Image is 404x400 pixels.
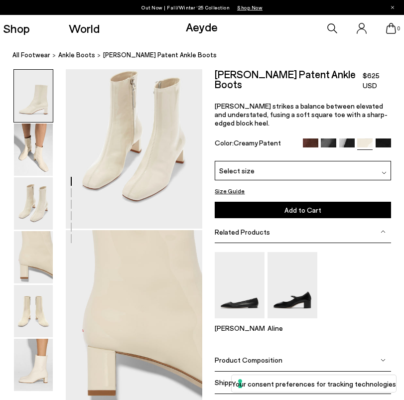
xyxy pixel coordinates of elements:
img: Millie Patent Ankle Boots - Image 5 [14,285,53,337]
a: Shop [3,22,30,34]
img: Millie Patent Ankle Boots - Image 3 [14,177,53,230]
img: Millie Patent Ankle Boots - Image 1 [14,70,53,122]
span: $625 USD [363,71,391,91]
p: Out Now | Fall/Winter ‘25 Collection [141,2,263,12]
h2: [PERSON_NAME] Patent Ankle Boots [215,69,362,89]
img: Millie Patent Ankle Boots - Image 4 [14,231,53,283]
span: Creamy Patent [234,138,281,147]
span: Add to Cart [284,206,321,214]
a: 0 [386,23,396,34]
img: Millie Patent Ankle Boots - Image 6 [14,339,53,391]
span: [PERSON_NAME] Patent Ankle Boots [103,50,217,60]
p: [PERSON_NAME] strikes a balance between elevated and understated, fusing a soft square toe with a... [215,102,391,127]
img: svg%3E [382,170,387,175]
img: svg%3E [381,229,386,234]
div: Color: [215,138,297,150]
span: Product Composition [215,356,282,364]
a: ankle boots [58,50,95,60]
button: Size Guide [215,186,245,196]
p: [PERSON_NAME] [215,324,265,332]
span: Select size [219,165,255,176]
span: ankle boots [58,51,95,59]
a: Aline Leather Mary-Jane Pumps Aline [268,311,317,332]
button: Add to Cart [215,202,391,218]
img: svg%3E [381,358,386,363]
span: Navigate to /collections/new-in [237,4,263,10]
span: Shipping + Returns [215,378,275,387]
img: Aline Leather Mary-Jane Pumps [268,252,317,318]
a: World [69,22,100,34]
nav: breadcrumb [12,42,404,69]
a: All Footwear [12,50,50,60]
a: Aeyde [186,19,218,34]
span: Related Products [215,228,270,236]
button: Your consent preferences for tracking technologies [232,375,396,392]
img: Ida Leather Square-Toe Flats [215,252,265,318]
p: Aline [268,324,317,332]
label: Your consent preferences for tracking technologies [232,379,396,389]
span: 0 [396,26,401,31]
a: Ida Leather Square-Toe Flats [PERSON_NAME] [215,311,265,332]
img: Millie Patent Ankle Boots - Image 2 [14,124,53,176]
